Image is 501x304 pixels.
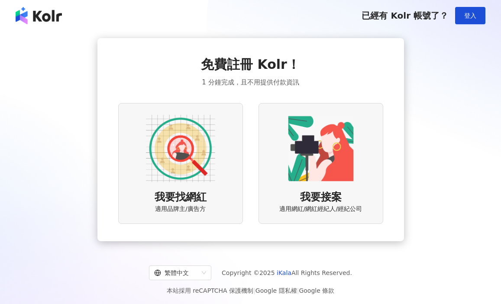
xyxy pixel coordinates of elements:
[201,55,300,74] span: 免費註冊 Kolr！
[464,12,476,19] span: 登入
[277,269,291,276] a: iKala
[455,7,485,24] button: 登入
[255,287,297,294] a: Google 隱私權
[286,114,356,183] img: KOL identity option
[253,287,255,294] span: |
[16,7,62,24] img: logo
[299,287,334,294] a: Google 條款
[279,205,362,213] span: 適用網紅/網紅經紀人/經紀公司
[155,190,207,205] span: 我要找網紅
[222,268,352,278] span: Copyright © 2025 All Rights Reserved.
[146,114,215,183] img: AD identity option
[154,266,198,280] div: 繁體中文
[167,285,334,296] span: 本站採用 reCAPTCHA 保護機制
[155,205,206,213] span: 適用品牌主/廣告方
[362,10,448,21] span: 已經有 Kolr 帳號了？
[202,77,299,87] span: 1 分鐘完成，且不用提供付款資訊
[300,190,342,205] span: 我要接案
[297,287,299,294] span: |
